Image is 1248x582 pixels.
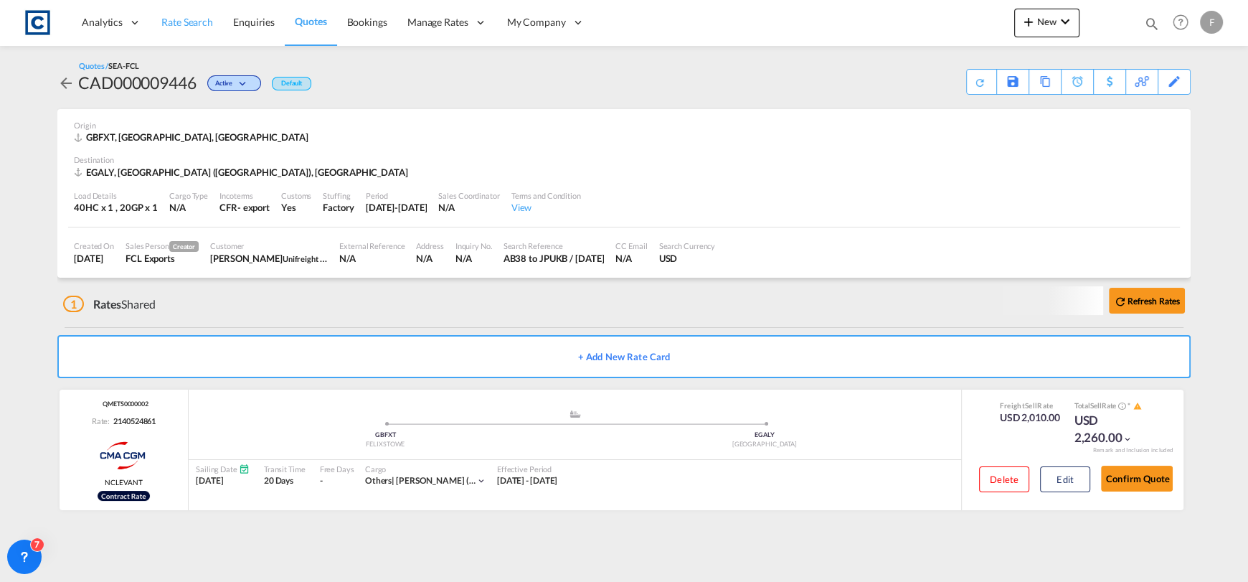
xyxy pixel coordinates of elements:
[1168,10,1200,36] div: Help
[365,464,486,474] div: Cargo
[339,240,405,251] div: External Reference
[347,16,387,28] span: Bookings
[497,464,558,474] div: Effective Period
[497,475,558,486] span: [DATE] - [DATE]
[1109,288,1185,314] button: icon-refreshRefresh Rates
[1020,16,1074,27] span: New
[1168,10,1193,34] span: Help
[320,464,354,474] div: Free Days
[219,190,270,201] div: Incoterms
[236,80,253,88] md-icon: icon-chevron-down
[511,190,581,201] div: Terms and Condition
[407,15,468,29] span: Manage Rates
[1101,466,1173,492] button: Confirm Quote
[283,253,374,264] span: Unifreight Global Logistics
[219,201,237,214] div: CFR
[365,475,396,486] span: Others
[997,70,1029,94] div: Save As Template
[169,241,199,252] span: Creator
[74,131,312,144] div: GBFXT, Felixstowe, Europe
[1082,446,1183,454] div: Remark and Inclusion included
[233,16,275,28] span: Enquiries
[323,201,354,214] div: Factory Stuffing
[57,335,1191,378] button: + Add New Rate Card
[79,60,139,71] div: Quotes /SEA-FCL
[567,410,584,418] md-icon: assets/icons/custom/ship-fill.svg
[1090,401,1102,410] span: Sell
[1074,400,1145,412] div: Total Rate
[659,252,716,265] div: USD
[416,252,443,265] div: N/A
[366,201,427,214] div: 30 Sep 2025
[63,296,156,312] div: Shared
[392,475,394,486] span: |
[659,240,716,251] div: Search Currency
[74,190,158,201] div: Load Details
[1126,401,1132,410] span: Subject to Remarks
[1122,434,1133,444] md-icon: icon-chevron-down
[1200,11,1223,34] div: F
[504,240,605,251] div: Search Reference
[507,15,566,29] span: My Company
[86,131,308,143] span: GBFXT, [GEOGRAPHIC_DATA], [GEOGRAPHIC_DATA]
[281,201,311,214] div: Yes
[99,400,148,409] span: QMETS0000002
[239,464,250,474] md-icon: Schedules Available
[615,252,647,265] div: N/A
[196,475,250,487] div: [DATE]
[63,296,84,312] span: 1
[74,120,1174,131] div: Origin
[92,416,110,426] span: Rate:
[504,252,605,265] div: AB38 to JPUKB / 1 Sep 2025
[416,240,443,251] div: Address
[1116,401,1126,412] button: Spot Rates are dynamic & can fluctuate with time
[979,466,1029,492] button: Delete
[438,201,499,214] div: N/A
[207,75,261,91] div: Change Status Here
[57,71,78,94] div: icon-arrow-left
[161,16,213,28] span: Rate Search
[78,71,197,94] div: CAD000009446
[1056,13,1074,30] md-icon: icon-chevron-down
[366,190,427,201] div: Period
[98,491,150,501] img: contract-rate.png
[196,440,575,449] div: FELIXSTOWE
[93,297,122,311] span: Rates
[575,431,955,440] div: EGALY
[1144,16,1160,37] div: icon-magnify
[82,15,123,29] span: Analytics
[210,252,328,265] div: Omar Ali
[1132,401,1142,412] button: icon-alert
[1020,13,1037,30] md-icon: icon-plus 400-fg
[615,240,647,251] div: CC Email
[1000,400,1060,410] div: Freight Rate
[272,77,311,90] div: Default
[105,477,142,487] span: NCLEVANT
[974,76,986,88] md-icon: icon-refresh
[110,416,156,426] div: 2140524861
[74,201,158,214] div: 40HC x 1 , 20GP x 1
[215,79,236,93] span: Active
[1144,16,1160,32] md-icon: icon-magnify
[1114,295,1127,308] md-icon: icon-refresh
[74,166,412,179] div: EGALY, Alexandria (El Iskandariya), Africa
[169,190,208,201] div: Cargo Type
[974,70,989,88] div: Quote PDF is not available at this time
[1127,296,1180,306] b: Refresh Rates
[323,190,354,201] div: Stuffing
[74,240,114,251] div: Created On
[339,252,405,265] div: N/A
[497,475,558,487] div: 01 Jul 2025 - 30 Sep 2025
[98,491,150,501] div: Rollable available
[99,400,148,409] div: Contract / Rate Agreement / Tariff / Spot Pricing Reference Number: QMETS0000002
[438,190,499,201] div: Sales Coordinator
[455,252,492,265] div: N/A
[1025,401,1037,410] span: Sell
[455,240,492,251] div: Inquiry No.
[74,154,1174,165] div: Destination
[210,240,328,251] div: Customer
[74,252,114,265] div: 26 Aug 2025
[1014,9,1079,37] button: icon-plus 400-fgNewicon-chevron-down
[1133,402,1142,410] md-icon: icon-alert
[264,464,306,474] div: Transit Time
